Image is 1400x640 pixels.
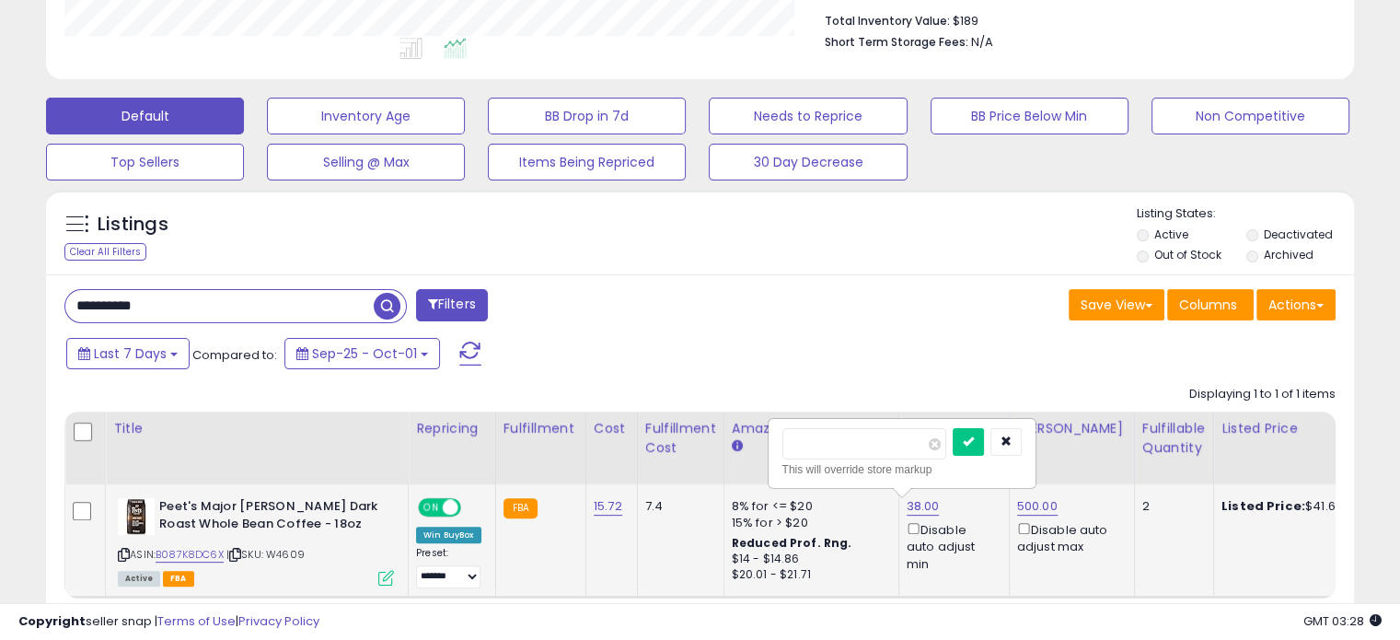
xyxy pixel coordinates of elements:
label: Active [1154,227,1188,242]
div: Displaying 1 to 1 of 1 items [1189,386,1336,403]
div: This will override store markup [782,460,1022,479]
label: Out of Stock [1154,247,1221,262]
span: All listings currently available for purchase on Amazon [118,571,160,587]
div: Title [113,419,400,438]
div: Disable auto adjust max [1017,519,1120,555]
p: Listing States: [1137,205,1354,223]
label: Deactivated [1263,227,1332,242]
b: Total Inventory Value: [825,13,950,29]
div: Repricing [416,419,488,438]
span: ON [420,500,443,516]
span: | SKU: W4609 [226,547,305,562]
span: N/A [971,33,993,51]
div: Preset: [416,547,481,588]
span: FBA [163,571,194,587]
div: Disable auto adjust min [907,519,995,573]
button: Filters [416,289,488,321]
div: [PERSON_NAME] [1017,419,1127,438]
div: ASIN: [118,498,394,584]
a: Privacy Policy [238,612,319,630]
button: Sep-25 - Oct-01 [284,338,440,369]
div: seller snap | | [18,613,319,631]
button: BB Drop in 7d [488,98,686,134]
img: 41vp34KmvuL._SL40_.jpg [118,498,155,535]
button: Last 7 Days [66,338,190,369]
button: Selling @ Max [267,144,465,180]
strong: Copyright [18,612,86,630]
div: Win BuyBox [416,527,481,543]
button: Items Being Repriced [488,144,686,180]
div: Fulfillment Cost [645,419,716,458]
div: $41.66 [1221,498,1374,515]
button: Actions [1256,289,1336,320]
button: BB Price Below Min [931,98,1128,134]
div: 7.4 [645,498,710,515]
a: B087K8DC6X [156,547,224,563]
div: Amazon Fees [732,419,891,438]
div: $20.01 - $21.71 [732,567,885,583]
div: 8% for <= $20 [732,498,885,515]
a: 15.72 [594,497,622,516]
div: Fulfillment [503,419,578,438]
h5: Listings [98,212,168,238]
span: Sep-25 - Oct-01 [312,344,417,363]
label: Archived [1263,247,1313,262]
span: 2025-10-10 03:28 GMT [1303,612,1382,630]
div: Listed Price [1221,419,1381,438]
b: Short Term Storage Fees: [825,34,968,50]
div: 2 [1142,498,1199,515]
a: 500.00 [1017,497,1058,516]
button: Non Competitive [1151,98,1349,134]
button: Top Sellers [46,144,244,180]
li: $189 [825,8,1322,30]
b: Listed Price: [1221,497,1305,515]
span: OFF [458,500,488,516]
button: 30 Day Decrease [709,144,907,180]
b: Peet's Major [PERSON_NAME] Dark Roast Whole Bean Coffee - 18oz [159,498,383,537]
button: Default [46,98,244,134]
button: Needs to Reprice [709,98,907,134]
span: Last 7 Days [94,344,167,363]
a: 38.00 [907,497,940,516]
button: Columns [1167,289,1254,320]
small: FBA [503,498,538,518]
div: Fulfillable Quantity [1142,419,1206,458]
span: Compared to: [192,346,277,364]
button: Save View [1069,289,1164,320]
div: $14 - $14.86 [732,552,885,567]
a: Terms of Use [157,612,236,630]
b: Reduced Prof. Rng. [732,535,852,551]
span: Columns [1179,296,1237,314]
div: Cost [594,419,630,438]
small: Amazon Fees. [732,438,743,455]
div: Clear All Filters [64,243,146,261]
div: 15% for > $20 [732,515,885,531]
button: Inventory Age [267,98,465,134]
